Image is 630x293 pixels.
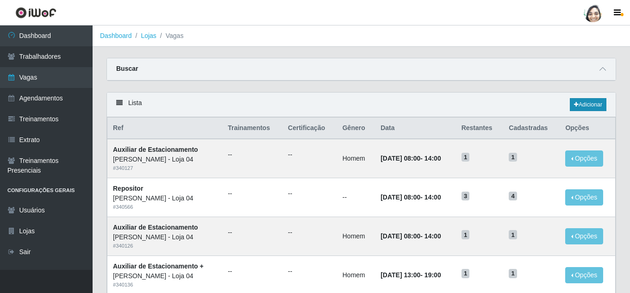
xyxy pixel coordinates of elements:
[509,192,517,201] span: 4
[113,203,217,211] div: # 340566
[282,118,337,139] th: Certificação
[156,31,184,41] li: Vagas
[570,98,606,111] a: Adicionar
[380,193,441,201] strong: -
[380,232,441,240] strong: -
[288,228,331,237] ul: --
[337,178,375,217] td: --
[424,232,441,240] time: 14:00
[380,155,420,162] time: [DATE] 08:00
[380,271,420,279] time: [DATE] 13:00
[509,269,517,278] span: 1
[424,155,441,162] time: 14:00
[565,267,603,283] button: Opções
[565,150,603,167] button: Opções
[113,224,198,231] strong: Auxiliar de Estacionamento
[424,271,441,279] time: 19:00
[113,242,217,250] div: # 340126
[565,228,603,244] button: Opções
[509,230,517,239] span: 1
[113,146,198,153] strong: Auxiliar de Estacionamento
[288,267,331,276] ul: --
[337,118,375,139] th: Gênero
[113,262,204,270] strong: Auxiliar de Estacionamento +
[228,150,277,160] ul: --
[228,228,277,237] ul: --
[141,32,156,39] a: Lojas
[380,271,441,279] strong: -
[107,118,223,139] th: Ref
[337,139,375,178] td: Homem
[337,217,375,256] td: Homem
[380,232,420,240] time: [DATE] 08:00
[116,65,138,72] strong: Buscar
[100,32,132,39] a: Dashboard
[113,193,217,203] div: [PERSON_NAME] - Loja 04
[228,189,277,199] ul: --
[93,25,630,47] nav: breadcrumb
[380,155,441,162] strong: -
[462,269,470,278] span: 1
[424,193,441,201] time: 14:00
[509,153,517,162] span: 1
[462,153,470,162] span: 1
[113,155,217,164] div: [PERSON_NAME] - Loja 04
[107,93,616,117] div: Lista
[113,185,143,192] strong: Repositor
[565,189,603,206] button: Opções
[380,193,420,201] time: [DATE] 08:00
[113,281,217,289] div: # 340136
[288,189,331,199] ul: --
[15,7,56,19] img: CoreUI Logo
[462,192,470,201] span: 3
[113,271,217,281] div: [PERSON_NAME] - Loja 04
[375,118,455,139] th: Data
[462,230,470,239] span: 1
[503,118,560,139] th: Cadastradas
[113,232,217,242] div: [PERSON_NAME] - Loja 04
[560,118,615,139] th: Opções
[456,118,504,139] th: Restantes
[113,164,217,172] div: # 340127
[288,150,331,160] ul: --
[228,267,277,276] ul: --
[222,118,282,139] th: Trainamentos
